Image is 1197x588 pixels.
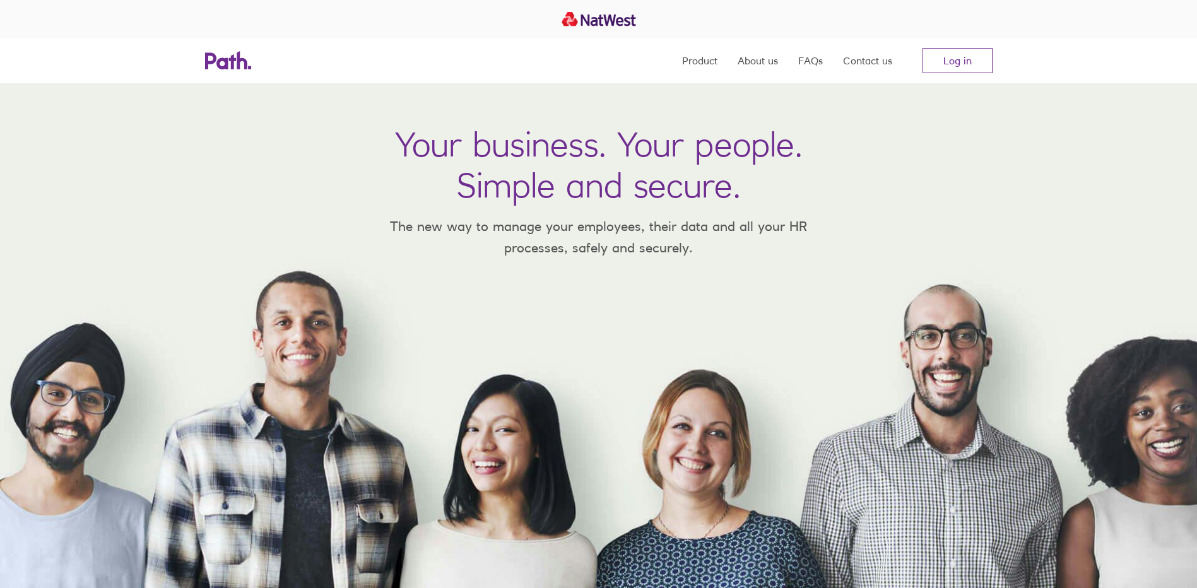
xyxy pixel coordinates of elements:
a: Product [682,38,717,83]
a: Log in [923,48,993,73]
a: About us [738,38,778,83]
a: Contact us [843,38,892,83]
p: The new way to manage your employees, their data and all your HR processes, safely and securely. [372,216,826,258]
a: FAQs [798,38,823,83]
h1: Your business. Your people. Simple and secure. [395,124,803,206]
